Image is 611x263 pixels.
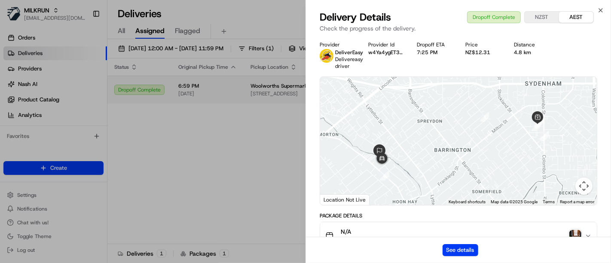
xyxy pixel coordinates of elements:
button: N/ANZ$41.56photo_proof_of_delivery image [320,222,597,250]
div: Dropoff ETA [417,41,452,48]
div: 4 [540,131,549,141]
div: NZ$12.31 [465,49,500,56]
button: Keyboard shortcuts [449,199,486,205]
span: DeliverEasy [335,49,363,56]
a: Terms [543,199,555,204]
img: photo_proof_of_delivery image [569,230,581,242]
div: 4.8 km [514,49,549,56]
span: NZ$41.56 [341,236,369,245]
div: 6 [380,171,389,180]
span: Delivery Details [320,10,391,24]
div: 7:25 PM [417,49,452,56]
div: 2 [532,122,541,131]
div: Distance [514,41,549,48]
span: Delivereasy driver [335,56,363,70]
p: Check the progress of the delivery. [320,24,597,33]
button: w4Ya4ygET3XAJ1uvfQfNYw [368,49,403,56]
div: Price [465,41,500,48]
button: AEST [559,12,593,23]
div: Provider [320,41,354,48]
img: Google [322,194,351,205]
a: Open this area in Google Maps (opens a new window) [322,194,351,205]
button: See details [443,244,478,256]
div: Location Not Live [320,194,370,205]
div: Package Details [320,212,597,219]
button: NZST [525,12,559,23]
a: Report a map error [560,199,594,204]
div: Provider Id [368,41,403,48]
span: Map data ©2025 Google [491,199,538,204]
img: delivereasy_logo.png [320,49,333,63]
button: Map camera controls [575,177,593,195]
span: N/A [341,227,369,236]
div: 1 [480,112,489,122]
